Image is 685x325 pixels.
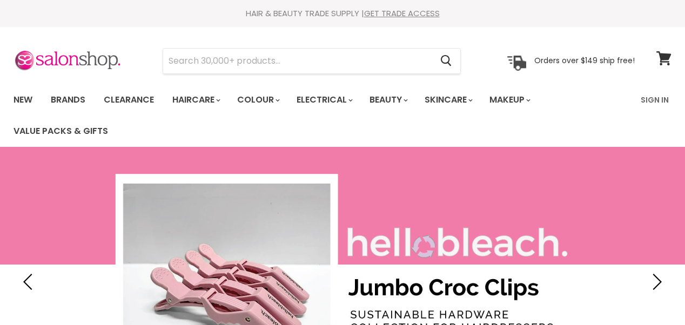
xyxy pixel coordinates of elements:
button: Search [432,49,460,73]
a: Beauty [361,89,414,111]
a: New [5,89,41,111]
a: Clearance [96,89,162,111]
a: Brands [43,89,93,111]
a: Skincare [417,89,479,111]
a: Electrical [288,89,359,111]
button: Next [644,271,666,293]
a: Makeup [481,89,537,111]
a: GET TRADE ACCESS [364,8,440,19]
form: Product [163,48,461,74]
button: Previous [19,271,41,293]
a: Value Packs & Gifts [5,120,116,143]
input: Search [163,49,432,73]
ul: Main menu [5,84,634,147]
a: Haircare [164,89,227,111]
p: Orders over $149 ship free! [534,56,635,65]
a: Sign In [634,89,675,111]
a: Colour [229,89,286,111]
